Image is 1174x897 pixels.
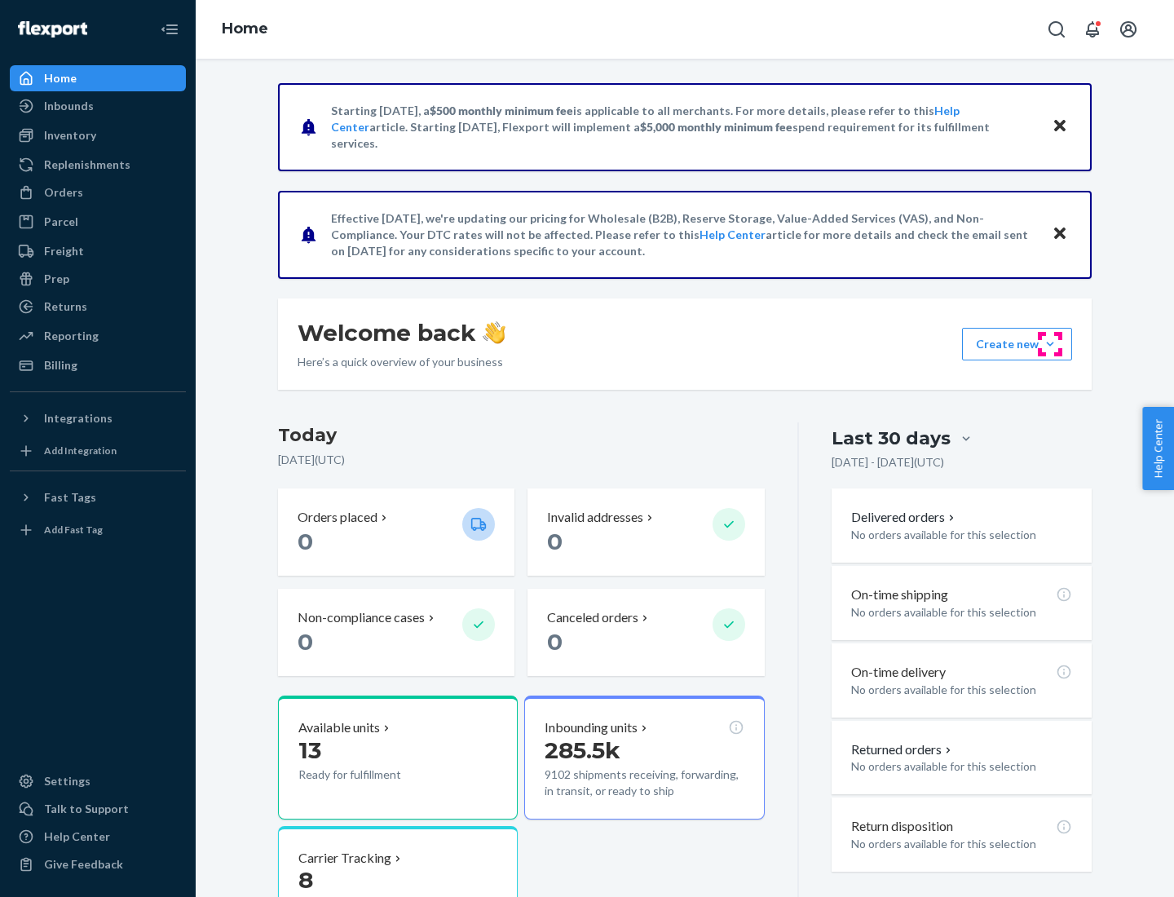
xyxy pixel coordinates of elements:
[298,849,391,868] p: Carrier Tracking
[10,768,186,794] a: Settings
[298,767,449,783] p: Ready for fulfillment
[851,740,955,759] button: Returned orders
[430,104,573,117] span: $500 monthly minimum fee
[44,357,77,373] div: Billing
[1112,13,1145,46] button: Open account menu
[44,214,78,230] div: Parcel
[298,736,321,764] span: 13
[547,628,563,656] span: 0
[10,352,186,378] a: Billing
[298,608,425,627] p: Non-compliance cases
[527,488,764,576] button: Invalid addresses 0
[18,21,87,38] img: Flexport logo
[483,321,505,344] img: hand-wave emoji
[851,682,1072,698] p: No orders available for this selection
[331,210,1036,259] p: Effective [DATE], we're updating our pricing for Wholesale (B2B), Reserve Storage, Value-Added Se...
[1040,13,1073,46] button: Open Search Box
[298,508,377,527] p: Orders placed
[44,184,83,201] div: Orders
[10,438,186,464] a: Add Integration
[545,767,744,799] p: 9102 shipments receiving, forwarding, in transit, or ready to ship
[547,528,563,555] span: 0
[278,422,765,448] h3: Today
[44,157,130,173] div: Replenishments
[10,266,186,292] a: Prep
[527,589,764,676] button: Canceled orders 0
[10,122,186,148] a: Inventory
[832,454,944,471] p: [DATE] - [DATE] ( UTC )
[44,523,103,537] div: Add Fast Tag
[44,489,96,506] div: Fast Tags
[10,238,186,264] a: Freight
[44,298,87,315] div: Returns
[851,585,948,604] p: On-time shipping
[851,527,1072,543] p: No orders available for this selection
[44,98,94,114] div: Inbounds
[524,696,764,820] button: Inbounding units285.5k9102 shipments receiving, forwarding, in transit, or ready to ship
[44,801,129,817] div: Talk to Support
[10,405,186,431] button: Integrations
[10,179,186,205] a: Orders
[44,328,99,344] div: Reporting
[44,829,110,845] div: Help Center
[298,628,313,656] span: 0
[10,517,186,543] a: Add Fast Tag
[44,70,77,86] div: Home
[851,817,953,836] p: Return disposition
[10,209,186,235] a: Parcel
[10,323,186,349] a: Reporting
[851,604,1072,621] p: No orders available for this selection
[10,824,186,850] a: Help Center
[44,410,113,426] div: Integrations
[1142,407,1174,490] button: Help Center
[298,318,505,347] h1: Welcome back
[222,20,268,38] a: Home
[10,294,186,320] a: Returns
[962,328,1072,360] button: Create new
[44,856,123,873] div: Give Feedback
[851,836,1072,852] p: No orders available for this selection
[851,508,958,527] button: Delivered orders
[298,528,313,555] span: 0
[298,354,505,370] p: Here’s a quick overview of your business
[278,488,514,576] button: Orders placed 0
[44,444,117,457] div: Add Integration
[851,758,1072,775] p: No orders available for this selection
[10,93,186,119] a: Inbounds
[545,736,620,764] span: 285.5k
[209,6,281,53] ol: breadcrumbs
[153,13,186,46] button: Close Navigation
[10,484,186,510] button: Fast Tags
[547,608,638,627] p: Canceled orders
[298,866,313,894] span: 8
[547,508,643,527] p: Invalid addresses
[10,65,186,91] a: Home
[298,718,380,737] p: Available units
[278,452,765,468] p: [DATE] ( UTC )
[1076,13,1109,46] button: Open notifications
[10,152,186,178] a: Replenishments
[10,796,186,822] a: Talk to Support
[44,127,96,144] div: Inventory
[1049,223,1070,246] button: Close
[278,696,518,820] button: Available units13Ready for fulfillment
[545,718,638,737] p: Inbounding units
[44,271,69,287] div: Prep
[851,663,946,682] p: On-time delivery
[44,243,84,259] div: Freight
[278,589,514,676] button: Non-compliance cases 0
[700,228,766,241] a: Help Center
[10,851,186,877] button: Give Feedback
[832,426,951,451] div: Last 30 days
[44,773,90,789] div: Settings
[331,103,1036,152] p: Starting [DATE], a is applicable to all merchants. For more details, please refer to this article...
[640,120,792,134] span: $5,000 monthly minimum fee
[1049,115,1070,139] button: Close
